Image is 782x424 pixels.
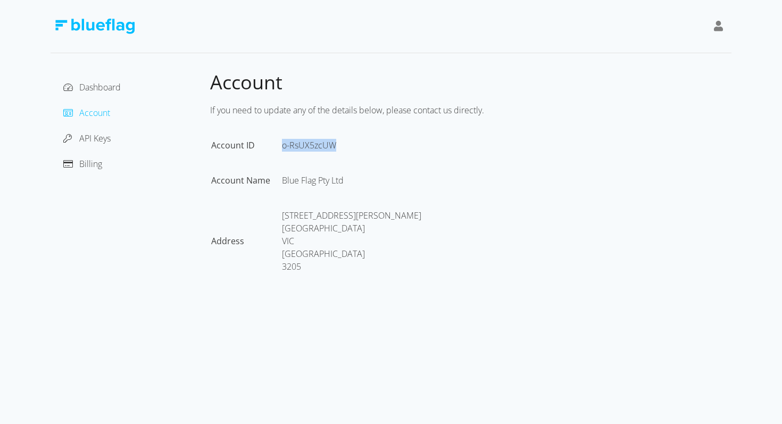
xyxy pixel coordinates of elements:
[63,132,111,144] a: API Keys
[79,132,111,144] span: API Keys
[210,69,282,95] span: Account
[79,158,102,170] span: Billing
[55,19,135,34] img: Blue Flag Logo
[79,81,121,93] span: Dashboard
[211,235,244,247] span: Address
[63,81,121,93] a: Dashboard
[282,209,421,222] div: [STREET_ADDRESS][PERSON_NAME]
[63,107,110,119] a: Account
[63,158,102,170] a: Billing
[282,247,421,260] div: [GEOGRAPHIC_DATA]
[210,99,731,121] div: If you need to update any of the details below, please contact us directly.
[79,107,110,119] span: Account
[282,139,432,173] td: o-RsUX5zcUW
[282,235,421,247] div: VIC
[282,260,421,273] div: 3205
[282,174,432,208] td: Blue Flag Pty Ltd
[211,139,255,151] span: Account ID
[282,222,421,235] div: [GEOGRAPHIC_DATA]
[211,174,270,186] span: Account Name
